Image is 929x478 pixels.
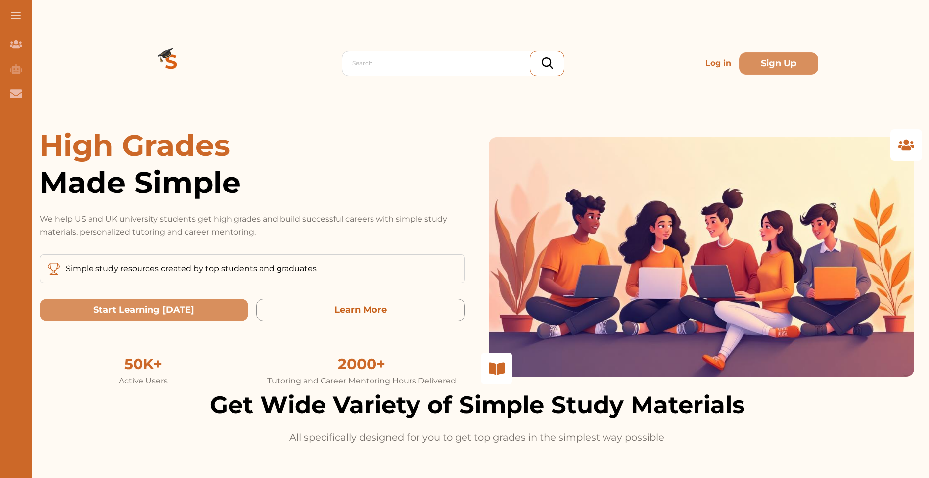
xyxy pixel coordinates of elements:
[739,52,818,75] button: Sign Up
[40,127,230,163] span: High Grades
[66,263,317,275] p: Simple study resources created by top students and graduates
[136,28,207,99] img: Logo
[40,299,248,321] button: Start Learning Today
[542,57,553,69] img: search_icon
[701,53,735,73] p: Log in
[40,353,246,375] div: 50K+
[40,375,246,387] div: Active Users
[40,387,914,423] h2: Get Wide Variety of Simple Study Materials
[258,353,465,375] div: 2000+
[256,299,465,321] button: Learn More
[287,430,667,445] p: All specifically designed for you to get top grades in the simplest way possible
[40,213,465,239] p: We help US and UK university students get high grades and build successful careers with simple st...
[40,164,465,201] span: Made Simple
[258,375,465,387] div: Tutoring and Career Mentoring Hours Delivered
